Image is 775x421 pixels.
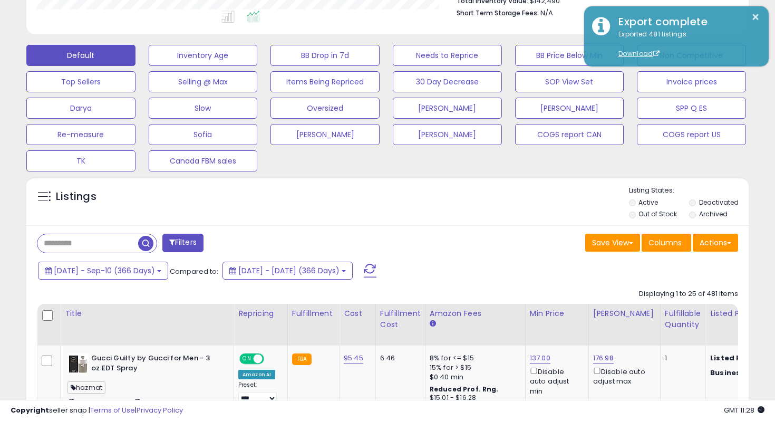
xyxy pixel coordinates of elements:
span: [DATE] - [DATE] (366 Days) [238,265,340,276]
div: 15% for > $15 [430,363,517,372]
b: Listed Price: [710,353,758,363]
button: Darya [26,98,135,119]
button: [DATE] - Sep-10 (366 Days) [38,262,168,280]
a: 95.45 [344,353,363,363]
button: BB Drop in 7d [270,45,380,66]
button: Columns [642,234,691,252]
button: COGS report CAN [515,124,624,145]
div: [PERSON_NAME] [593,308,656,319]
button: Top Sellers [26,71,135,92]
b: Business Price: [710,368,768,378]
button: COGS report US [637,124,746,145]
button: Selling @ Max [149,71,258,92]
b: Reduced Prof. Rng. [430,385,499,394]
button: BB Price Below Min [515,45,624,66]
button: Oversized [270,98,380,119]
div: 8% for <= $15 [430,353,517,363]
b: Gucci Guilty by Gucci for Men - 3 oz EDT Spray [91,353,219,376]
button: SPP Q ES [637,98,746,119]
button: Items Being Repriced [270,71,380,92]
button: 30 Day Decrease [393,71,502,92]
div: Amazon Fees [430,308,521,319]
button: Filters [162,234,204,252]
b: Short Term Storage Fees: [457,8,539,17]
button: Default [26,45,135,66]
div: Fulfillment Cost [380,308,421,330]
label: Deactivated [699,198,739,207]
span: hazmat [67,381,105,394]
div: Displaying 1 to 25 of 481 items [639,289,738,299]
div: Cost [344,308,371,319]
button: [PERSON_NAME] [393,98,502,119]
p: Listing States: [629,186,749,196]
button: Needs to Reprice [393,45,502,66]
button: SOP View Set [515,71,624,92]
span: OFF [263,355,279,363]
label: Out of Stock [638,209,677,218]
span: [DATE] - Sep-10 (366 Days) [54,265,155,276]
div: Min Price [530,308,584,319]
a: 137.00 [530,353,550,363]
div: $0.40 min [430,372,517,382]
img: 41ugUep3hzL._SL40_.jpg [67,353,89,375]
div: Preset: [238,381,279,405]
span: 2025-09-11 11:28 GMT [724,405,764,415]
a: Privacy Policy [137,405,183,415]
button: Inventory Age [149,45,258,66]
small: FBA [292,353,312,365]
div: 6.46 [380,353,417,363]
div: Fulfillment [292,308,335,319]
div: Fulfillable Quantity [665,308,701,330]
a: 176.98 [593,353,614,363]
label: Active [638,198,658,207]
a: Download [618,49,660,58]
h5: Listings [56,189,96,204]
div: Title [65,308,229,319]
span: N/A [540,8,553,18]
button: × [751,11,760,24]
div: Repricing [238,308,283,319]
span: Compared to: [170,266,218,276]
div: Export complete [611,14,761,30]
button: Re-measure [26,124,135,145]
strong: Copyright [11,405,49,415]
div: 1 [665,353,697,363]
a: Terms of Use [90,405,135,415]
div: Amazon AI [238,370,275,379]
button: Sofia [149,124,258,145]
div: Disable auto adjust max [593,366,652,386]
div: Exported 481 listings. [611,30,761,59]
small: Amazon Fees. [430,319,436,329]
button: Actions [693,234,738,252]
button: [PERSON_NAME] [515,98,624,119]
button: Canada FBM sales [149,150,258,171]
button: Save View [585,234,640,252]
label: Archived [699,209,728,218]
span: Columns [648,237,682,248]
button: Invoice prices [637,71,746,92]
button: [PERSON_NAME] [270,124,380,145]
span: ON [240,355,254,363]
button: Slow [149,98,258,119]
button: TK [26,150,135,171]
button: [DATE] - [DATE] (366 Days) [222,262,353,280]
div: seller snap | | [11,406,183,416]
button: [PERSON_NAME] [393,124,502,145]
div: Disable auto adjust min [530,366,580,396]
